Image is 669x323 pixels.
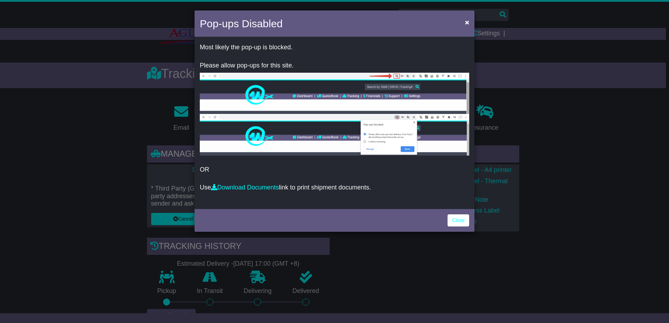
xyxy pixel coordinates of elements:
[200,62,469,70] p: Please allow pop-ups for this site.
[200,44,469,51] p: Most likely the pop-up is blocked.
[200,73,469,114] img: allow-popup-1.png
[211,184,279,191] a: Download Documents
[462,15,473,29] button: Close
[195,38,474,207] div: OR
[200,16,283,31] h4: Pop-ups Disabled
[200,184,469,192] p: Use link to print shipment documents.
[200,114,469,156] img: allow-popup-2.png
[465,18,469,26] span: ×
[448,214,469,227] a: Close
